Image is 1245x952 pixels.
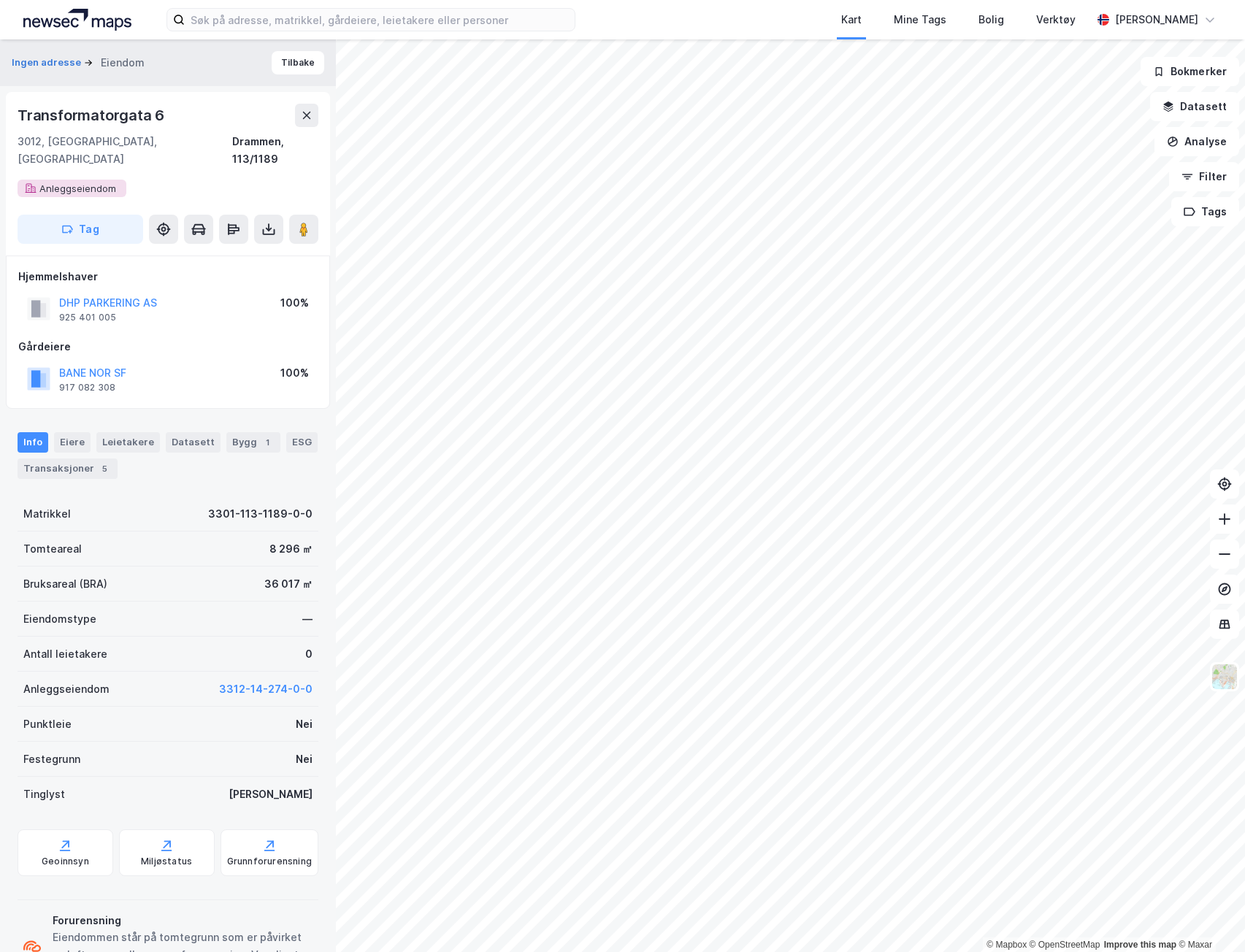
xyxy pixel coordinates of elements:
[23,786,65,803] div: Tinglyst
[1115,11,1198,28] div: [PERSON_NAME]
[23,715,72,733] div: Punktleie
[1172,882,1245,952] div: Kontrollprogram for chat
[23,680,110,698] div: Anleggseiendom
[302,610,313,628] div: —
[12,55,84,70] button: Ingen adresse
[296,751,313,768] div: Nei
[42,856,89,867] div: Geoinnsyn
[18,133,232,168] div: 3012, [GEOGRAPHIC_DATA], [GEOGRAPHIC_DATA]
[1036,11,1076,28] div: Verktøy
[229,786,313,803] div: [PERSON_NAME]
[23,9,131,31] img: logo.a4113a55bc3d86da70a041830d287a7e.svg
[1211,663,1238,691] img: Z
[101,54,145,72] div: Eiendom
[23,505,71,523] div: Matrikkel
[978,11,1004,28] div: Bolig
[18,458,118,479] div: Transaksjoner
[894,11,946,28] div: Mine Tags
[1150,92,1239,121] button: Datasett
[18,268,318,285] div: Hjemmelshaver
[97,461,112,476] div: 5
[232,133,318,168] div: Drammen, 113/1189
[166,432,221,453] div: Datasett
[18,432,48,453] div: Info
[18,104,167,127] div: Transformatorgata 6
[1141,57,1239,86] button: Bokmerker
[226,432,280,453] div: Bygg
[54,432,91,453] div: Eiere
[227,856,312,867] div: Grunnforurensning
[1030,940,1100,950] a: OpenStreetMap
[96,432,160,453] div: Leietakere
[59,382,115,394] div: 917 082 308
[1169,162,1239,191] button: Filter
[1171,197,1239,226] button: Tags
[286,432,318,453] div: ESG
[305,645,313,663] div: 0
[280,294,309,312] div: 100%
[208,505,313,523] div: 3301-113-1189-0-0
[260,435,275,450] div: 1
[264,575,313,593] div: 36 017 ㎡
[23,645,107,663] div: Antall leietakere
[841,11,862,28] div: Kart
[269,540,313,558] div: 8 296 ㎡
[1104,940,1176,950] a: Improve this map
[1154,127,1239,156] button: Analyse
[23,751,80,768] div: Festegrunn
[23,575,107,593] div: Bruksareal (BRA)
[18,338,318,356] div: Gårdeiere
[296,715,313,733] div: Nei
[53,912,313,929] div: Forurensning
[23,540,82,558] div: Tomteareal
[185,9,575,31] input: Søk på adresse, matrikkel, gårdeiere, leietakere eller personer
[272,51,324,74] button: Tilbake
[23,610,96,628] div: Eiendomstype
[141,856,192,867] div: Miljøstatus
[1172,882,1245,952] iframe: Chat Widget
[219,680,313,698] button: 3312-14-274-0-0
[18,215,143,244] button: Tag
[280,364,309,382] div: 100%
[987,940,1027,950] a: Mapbox
[59,312,116,323] div: 925 401 005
